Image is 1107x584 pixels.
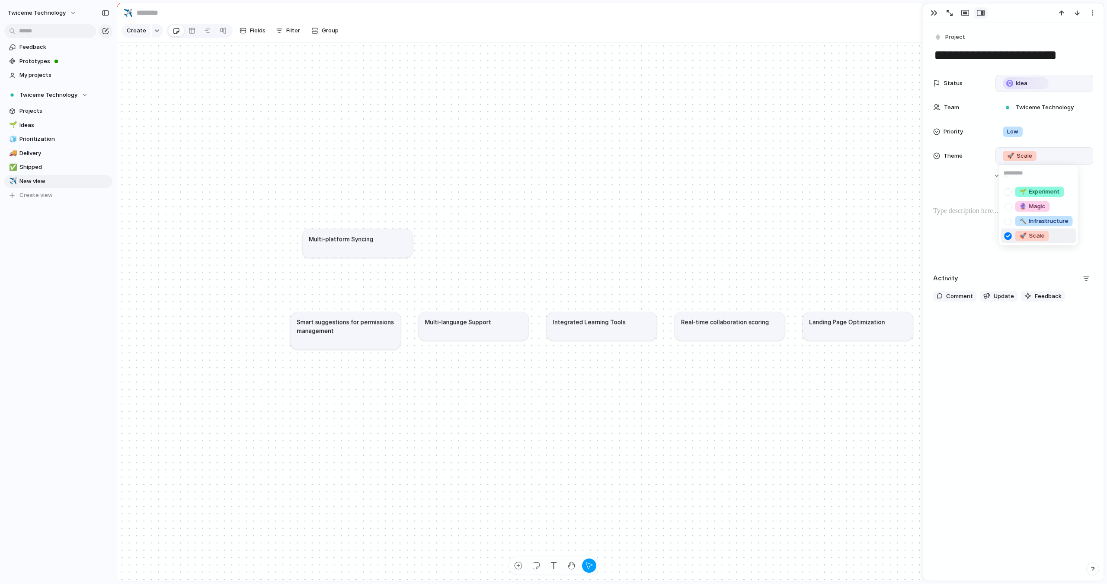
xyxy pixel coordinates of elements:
[1020,203,1027,209] span: 🔮
[1020,187,1060,196] span: Experiment
[1020,188,1027,195] span: 🌱
[1020,202,1046,211] span: Magic
[1020,217,1069,225] span: Infrastructure
[1020,217,1027,224] span: 🔨
[1020,232,1045,240] span: Scale
[1020,232,1027,239] span: 🚀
